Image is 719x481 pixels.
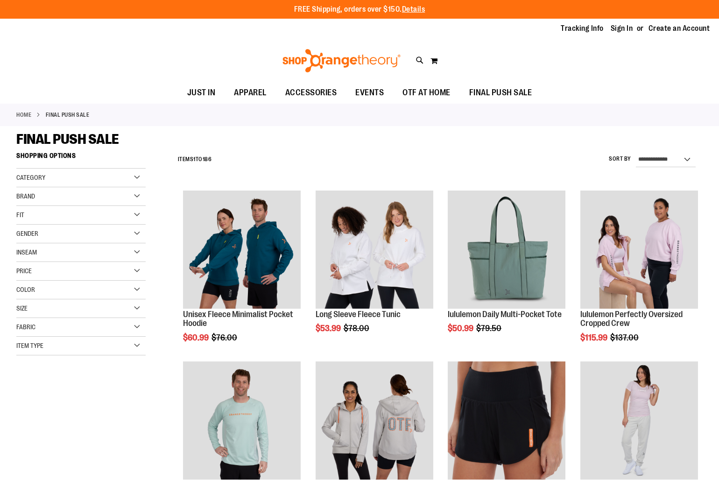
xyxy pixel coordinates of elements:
[183,333,210,342] span: $60.99
[16,131,119,147] span: FINAL PUSH SALE
[16,174,45,181] span: Category
[16,267,32,275] span: Price
[183,191,301,308] img: Unisex Fleece Minimalist Pocket Hoodie
[460,82,542,103] a: FINAL PUSH SALE
[609,155,631,163] label: Sort By
[561,23,604,34] a: Tracking Info
[402,5,425,14] a: Details
[393,82,460,104] a: OTF AT HOME
[448,361,565,481] a: High Waisted Rib Run Shorts
[448,361,565,479] img: High Waisted Rib Run Shorts
[448,324,475,333] span: $50.99
[46,111,90,119] strong: FINAL PUSH SALE
[476,324,503,333] span: $79.50
[285,82,337,103] span: ACCESSORIES
[580,310,683,328] a: lululemon Perfectly Oversized Cropped Crew
[16,111,31,119] a: Home
[183,310,293,328] a: Unisex Fleece Minimalist Pocket Hoodie
[580,191,698,310] a: lululemon Perfectly Oversized Cropped Crew
[611,23,633,34] a: Sign In
[316,361,433,479] img: Main Image of 1457091
[178,82,225,104] a: JUST IN
[402,82,451,103] span: OTF AT HOME
[580,191,698,308] img: lululemon Perfectly Oversized Cropped Crew
[580,333,609,342] span: $115.99
[294,4,425,15] p: FREE Shipping, orders over $150.
[225,82,276,104] a: APPAREL
[178,186,305,366] div: product
[183,361,301,479] img: Main Image of 1457095
[576,186,703,366] div: product
[311,186,438,357] div: product
[193,156,196,163] span: 1
[16,304,28,312] span: Size
[580,361,698,481] a: lululemon Swiftly Tech Short Sleeve 2.0
[448,191,565,308] img: lululemon Daily Multi-Pocket Tote
[448,191,565,310] a: lululemon Daily Multi-Pocket Tote
[443,186,570,357] div: product
[610,333,640,342] span: $137.00
[203,156,212,163] span: 186
[187,82,216,103] span: JUST IN
[355,82,384,103] span: EVENTS
[316,310,401,319] a: Long Sleeve Fleece Tunic
[448,310,562,319] a: lululemon Daily Multi-Pocket Tote
[16,342,43,349] span: Item Type
[16,286,35,293] span: Color
[16,211,24,219] span: Fit
[316,191,433,310] a: Product image for Fleece Long Sleeve
[276,82,346,104] a: ACCESSORIES
[469,82,532,103] span: FINAL PUSH SALE
[649,23,710,34] a: Create an Account
[316,191,433,308] img: Product image for Fleece Long Sleeve
[580,361,698,479] img: lululemon Swiftly Tech Short Sleeve 2.0
[316,361,433,481] a: Main Image of 1457091
[16,323,35,331] span: Fabric
[16,230,38,237] span: Gender
[16,148,146,169] strong: Shopping Options
[16,248,37,256] span: Inseam
[346,82,393,104] a: EVENTS
[281,49,402,72] img: Shop Orangetheory
[211,333,239,342] span: $76.00
[344,324,371,333] span: $78.00
[183,361,301,481] a: Main Image of 1457095
[316,324,342,333] span: $53.99
[183,191,301,310] a: Unisex Fleece Minimalist Pocket Hoodie
[178,152,212,167] h2: Items to
[234,82,267,103] span: APPAREL
[16,192,35,200] span: Brand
